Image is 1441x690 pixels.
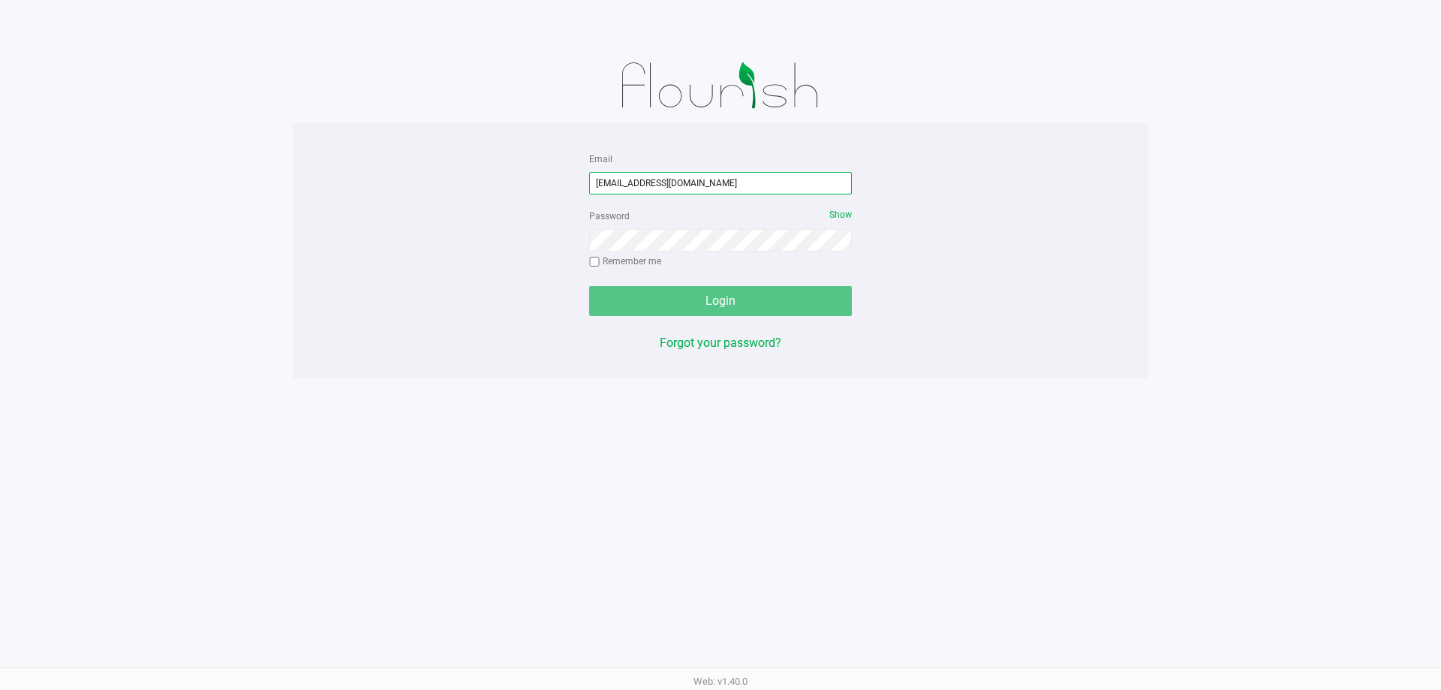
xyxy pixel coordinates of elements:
label: Email [589,152,612,166]
button: Forgot your password? [660,334,781,352]
label: Remember me [589,255,661,268]
span: Show [829,209,852,220]
label: Password [589,209,630,223]
input: Remember me [589,257,600,267]
span: Web: v1.40.0 [693,676,748,687]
